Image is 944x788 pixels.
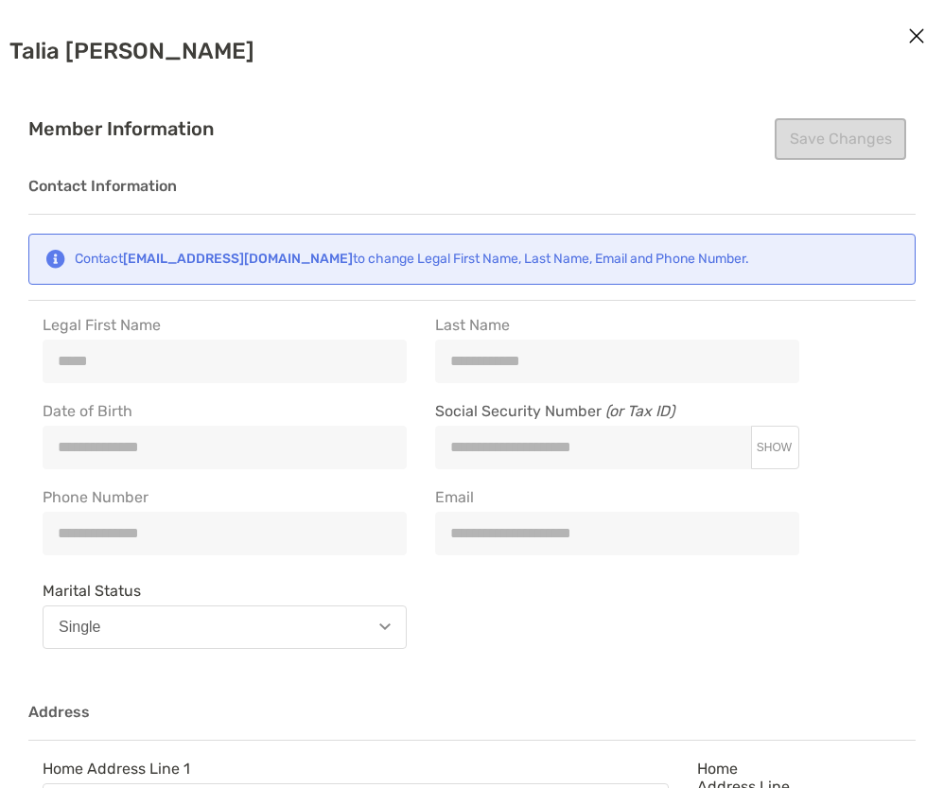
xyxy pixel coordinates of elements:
button: Social Security Number (or Tax ID) [750,440,798,455]
h2: Talia [PERSON_NAME] [9,38,935,64]
i: (or Tax ID) [605,402,674,420]
button: Single [43,605,407,649]
input: Legal First Name [44,353,406,369]
h4: Member Information [28,118,916,140]
span: Email [435,488,799,506]
span: Marital Status [43,582,407,600]
input: Phone Number [44,525,406,541]
span: Phone Number [43,488,407,506]
h3: Contact Information [28,178,916,215]
input: Last Name [436,353,798,369]
div: Contact to change Legal First Name, Last Name, Email and Phone Number. [75,251,749,267]
span: Home Address Line 1 [43,760,669,778]
h3: Address [28,704,916,741]
input: Social Security Number (or Tax ID)SHOW [436,439,750,455]
strong: [EMAIL_ADDRESS][DOMAIN_NAME] [123,251,353,267]
span: Date of Birth [43,402,407,420]
span: Social Security Number [435,402,799,426]
span: Last Name [435,316,799,334]
input: Email [436,525,798,541]
img: Notification icon [44,250,67,269]
span: SHOW [757,441,792,454]
img: Open dropdown arrow [379,623,391,630]
button: Close modal [902,23,931,51]
div: Single [59,619,100,636]
input: Date of Birth [44,439,406,455]
span: Legal First Name [43,316,407,334]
